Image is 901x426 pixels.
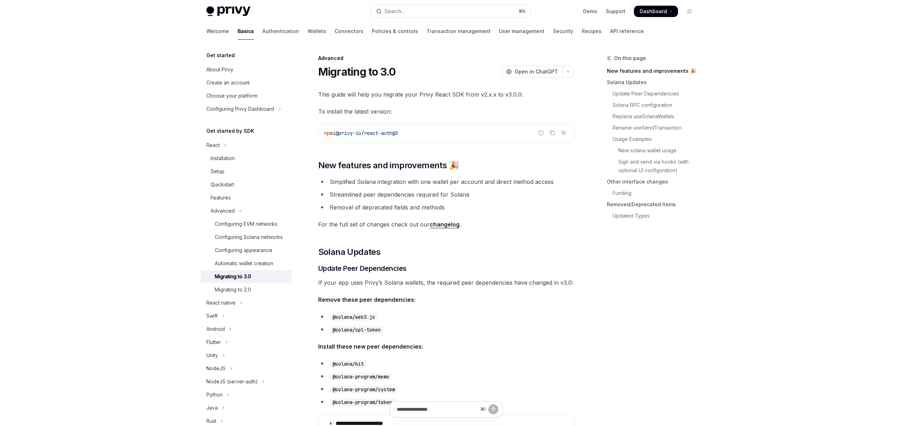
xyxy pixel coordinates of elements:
h5: Get started [206,51,235,60]
div: NodeJS (server-auth) [206,377,258,386]
a: User management [499,23,544,40]
div: Create an account [206,78,250,87]
div: Configuring Privy Dashboard [206,105,274,113]
a: Demo [583,8,597,15]
a: New solana wallet usage [607,145,701,156]
li: Streamlined peer dependencies required for Solana [318,190,574,200]
a: Rename useSendTransaction [607,122,701,133]
button: Toggle Python section [201,388,292,401]
a: Solana RPC configuration [607,99,701,111]
button: Toggle React section [201,139,292,152]
a: Authentication [262,23,299,40]
a: Sign and send via hooks (with optional UI configuration) [607,156,701,176]
span: To install the latest version: [318,106,574,116]
a: Choose your platform [201,89,292,102]
span: Solana Updates [318,246,381,258]
a: Create an account [201,76,292,89]
div: Flutter [206,338,221,346]
div: Python [206,390,223,399]
div: React native [206,299,235,307]
a: Installation [201,152,292,165]
a: Policies & controls [372,23,418,40]
li: Removal of deprecated fields and methods [318,202,574,212]
span: i [333,130,336,136]
div: Installation [211,154,235,163]
div: About Privy [206,65,233,74]
button: Ask AI [559,128,568,137]
div: Rust [206,417,216,425]
div: React [206,141,220,149]
code: @solana/web3.js [330,313,378,321]
button: Toggle Android section [201,323,292,335]
a: Support [606,8,625,15]
span: Update Peer Dependencies [318,263,407,273]
img: light logo [206,6,250,16]
button: Toggle Unity section [201,349,292,362]
button: Toggle dark mode [684,6,695,17]
a: Usage Examples [607,133,701,145]
a: Other interface changes [607,176,701,187]
a: Dashboard [634,6,678,17]
a: Migrating to 3.0 [201,270,292,283]
li: Simplified Solana integration with one wallet per account and direct method access [318,177,574,187]
a: Setup [201,165,292,178]
a: Configuring EVM networks [201,218,292,230]
div: Configuring EVM networks [215,220,277,228]
span: This guide will help you migrate your Privy React SDK from v2.x.x to v3.0.0. [318,89,574,99]
a: Replace useSolanaWallets [607,111,701,122]
h5: Get started by SDK [206,127,254,135]
a: Configuring Solana networks [201,231,292,244]
div: Java [206,404,218,412]
a: Features [201,191,292,204]
code: @solana-program/system [330,386,398,393]
button: Toggle Flutter section [201,336,292,349]
a: Automatic wallet creation [201,257,292,270]
button: Open in ChatGPT [501,66,562,78]
div: Setup [211,167,224,176]
a: Removed/Deprecated Items [607,199,701,210]
a: Quickstart [201,178,292,191]
a: changelog [430,221,460,228]
span: New features and improvements 🎉 [318,160,459,171]
h1: Migrating to 3.0 [318,65,396,78]
span: Open in ChatGPT [515,68,558,75]
a: Connectors [335,23,363,40]
a: Updated Types [607,210,701,222]
a: Basics [238,23,254,40]
span: If your app uses Privy’s Solana wallets, the required peer dependencies have changed in v3.0: [318,278,574,288]
span: ⌘ K [519,9,526,14]
button: Open search [371,5,530,18]
div: Quickstart [211,180,234,189]
div: Migrating to 3.0 [215,272,251,281]
a: API reference [610,23,644,40]
span: @privy-io/react-auth@3 [336,130,398,136]
div: Unity [206,351,218,360]
a: Migrating to 2.0 [201,283,292,296]
a: Wallets [308,23,326,40]
button: Toggle React native section [201,296,292,309]
span: npm [324,130,333,136]
button: Toggle Swift section [201,310,292,322]
code: @solana/spl-token [330,326,384,334]
code: @solana-program/token [330,398,395,406]
a: Welcome [206,23,229,40]
div: Choose your platform [206,92,257,100]
code: @solana-program/memo [330,373,392,381]
button: Toggle Advanced section [201,204,292,217]
a: About Privy [201,63,292,76]
button: Toggle NodeJS (server-auth) section [201,375,292,388]
strong: Install these new peer dependencies: [318,343,423,350]
button: Send message [488,404,498,414]
button: Copy the contents from the code block [548,128,557,137]
button: Toggle Java section [201,402,292,414]
div: Migrating to 2.0 [215,285,251,294]
input: Ask a question... [397,402,477,417]
div: Search... [385,7,405,16]
div: Configuring appearance [215,246,272,255]
div: Advanced [318,55,574,62]
div: Advanced [211,207,235,215]
div: NodeJS [206,364,226,373]
a: Recipes [582,23,602,40]
a: Funding [607,187,701,199]
a: Solana Updates [607,77,701,88]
